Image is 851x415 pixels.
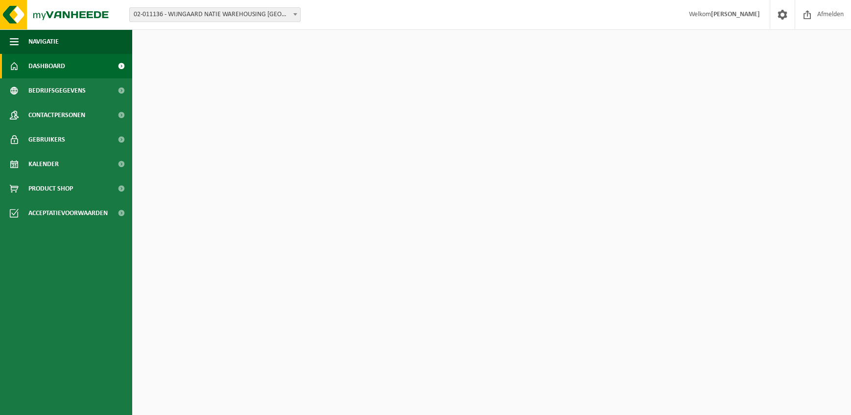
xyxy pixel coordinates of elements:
[28,127,65,152] span: Gebruikers
[28,201,108,225] span: Acceptatievoorwaarden
[28,54,65,78] span: Dashboard
[28,152,59,176] span: Kalender
[28,176,73,201] span: Product Shop
[129,7,301,22] span: 02-011136 - WIJNGAARD NATIE WAREHOUSING NV - KALLO
[28,29,59,54] span: Navigatie
[711,11,760,18] strong: [PERSON_NAME]
[28,78,86,103] span: Bedrijfsgegevens
[28,103,85,127] span: Contactpersonen
[130,8,300,22] span: 02-011136 - WIJNGAARD NATIE WAREHOUSING NV - KALLO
